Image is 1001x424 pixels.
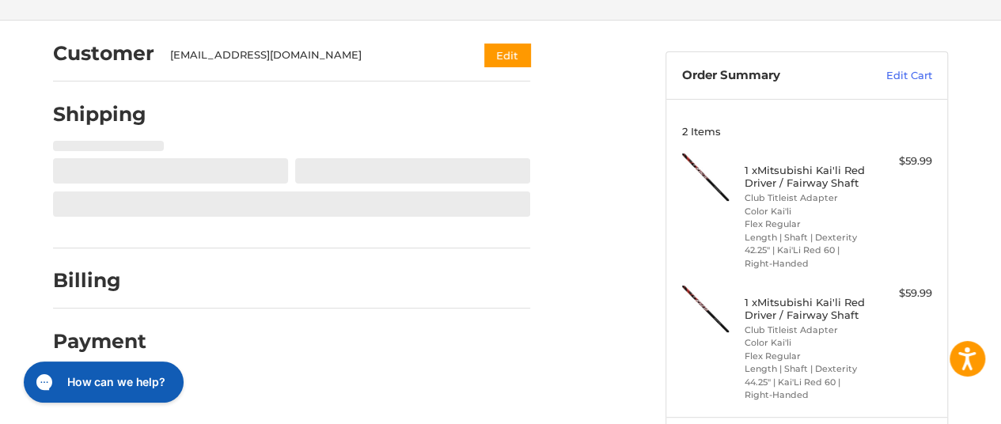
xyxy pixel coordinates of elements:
h2: Shipping [53,102,146,127]
h2: Billing [53,268,146,293]
div: [EMAIL_ADDRESS][DOMAIN_NAME] [170,47,454,63]
li: Length | Shaft | Dexterity 44.25" | Kai'Li Red 60 | Right-Handed [745,362,866,402]
a: Edit Cart [852,68,932,84]
h2: Payment [53,329,146,354]
li: Color Kai'li [745,205,866,218]
li: Flex Regular [745,218,866,231]
h3: Order Summary [682,68,852,84]
li: Club Titleist Adapter [745,191,866,205]
div: $59.99 [870,286,932,301]
h4: 1 x Mitsubishi Kai'li Red Driver / Fairway Shaft [745,164,866,190]
h3: 2 Items [682,125,932,138]
div: $59.99 [870,153,932,169]
iframe: Gorgias live chat messenger [16,356,188,408]
li: Flex Regular [745,350,866,363]
h2: Customer [53,41,154,66]
h4: 1 x Mitsubishi Kai'li Red Driver / Fairway Shaft [745,296,866,322]
button: Edit [484,44,530,66]
li: Color Kai'li [745,336,866,350]
li: Club Titleist Adapter [745,324,866,337]
li: Length | Shaft | Dexterity 42.25" | Kai'Li Red 60 | Right-Handed [745,231,866,271]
